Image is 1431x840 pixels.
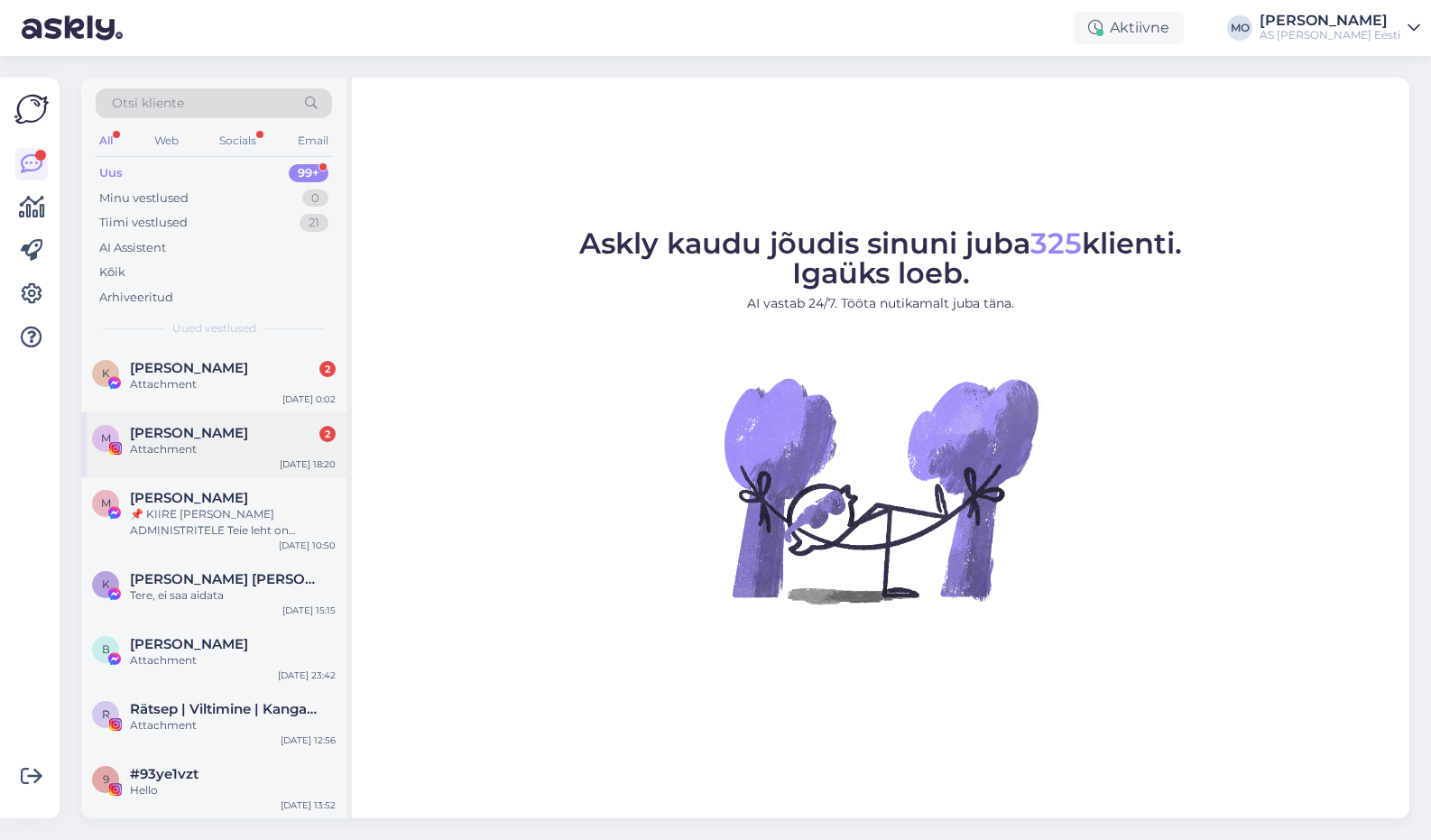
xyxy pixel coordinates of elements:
[130,766,198,782] span: #93ye1vzt
[130,717,336,734] div: Attachment
[102,642,110,656] span: В
[1260,28,1400,42] div: AS [PERSON_NAME] Eesti
[102,707,110,721] span: R
[130,587,336,604] div: Tere, ei saa aidata
[130,425,248,441] span: marat
[102,577,110,591] span: K
[130,506,336,539] div: 📌 KIIRE [PERSON_NAME] ADMINISTRITELE Teie leht on rikkunud Meta kogukonna juhiseid ja reklaamipol...
[130,490,248,506] span: Martin Eggers
[172,320,256,337] span: Uued vestlused
[102,366,110,380] span: K
[130,360,248,376] span: Karin Jürisalu
[130,701,318,717] span: Rätsep | Viltimine | Kangastelgedel kudumine
[319,361,336,377] div: 2
[101,496,111,510] span: M
[1260,14,1400,28] div: [PERSON_NAME]
[289,164,328,182] div: 99+
[319,426,336,442] div: 2
[281,734,336,747] div: [DATE] 12:56
[282,604,336,617] div: [DATE] 15:15
[112,94,184,113] span: Otsi kliente
[1227,15,1252,41] div: MO
[130,376,336,392] div: Attachment
[99,189,189,208] div: Minu vestlused
[14,92,49,126] img: Askly Logo
[282,392,336,406] div: [DATE] 0:02
[130,441,336,457] div: Attachment
[281,798,336,812] div: [DATE] 13:52
[96,129,116,152] div: All
[130,571,318,587] span: Karl Eik Rebane
[130,652,336,669] div: Attachment
[1074,12,1184,44] div: Aktiivne
[579,226,1182,291] span: Askly kaudu jõudis sinuni juba klienti. Igaüks loeb.
[1260,14,1420,42] a: [PERSON_NAME]AS [PERSON_NAME] Eesti
[294,129,332,152] div: Email
[99,289,173,307] div: Arhiveeritud
[103,772,109,786] span: 9
[279,539,336,552] div: [DATE] 10:50
[216,129,260,152] div: Socials
[579,294,1182,313] p: AI vastab 24/7. Tööta nutikamalt juba täna.
[99,263,125,282] div: Kõik
[130,782,336,798] div: Hello
[302,189,328,208] div: 0
[99,214,188,232] div: Tiimi vestlused
[99,239,166,257] div: AI Assistent
[99,164,123,182] div: Uus
[278,669,336,682] div: [DATE] 23:42
[280,457,336,471] div: [DATE] 18:20
[718,328,1043,652] img: No Chat active
[151,129,182,152] div: Web
[1030,226,1082,261] span: 325
[101,431,111,445] span: m
[130,636,248,652] span: Виктор Стриков
[300,214,328,232] div: 21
